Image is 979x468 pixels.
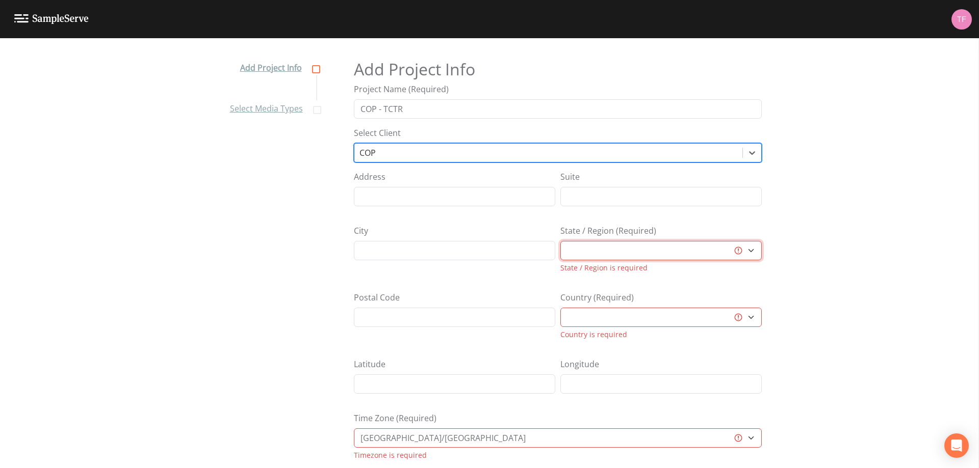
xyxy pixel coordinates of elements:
[560,263,648,272] span: State / Region is required
[354,450,427,460] span: Timezone is required
[354,171,385,183] label: Address
[354,412,436,424] label: Time Zone (Required)
[14,14,89,24] img: logo
[560,358,599,370] label: Longitude
[951,9,972,30] img: 3f97e0fb2cd2af981297b334d1e56d37
[560,329,627,339] span: Country is required
[560,171,580,183] label: Suite
[560,225,656,237] label: State / Region (Required)
[560,291,634,304] label: Country (Required)
[230,100,319,116] a: Select Media Types
[354,358,385,370] label: Latitude
[354,291,400,304] label: Postal Code
[944,433,969,458] div: Open Intercom Messenger
[354,225,368,237] label: City
[354,60,762,79] h2: Add Project Info
[354,83,449,95] label: Project Name (Required)
[354,127,401,139] label: Select Client
[240,60,318,75] a: Add Project Info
